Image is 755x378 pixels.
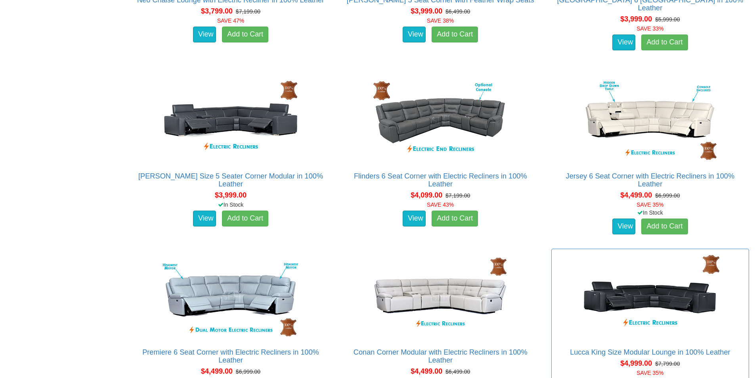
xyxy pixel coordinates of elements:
a: View [403,211,426,226]
a: Lucca King Size Modular Lounge in 100% Leather [570,348,730,356]
span: $3,999.00 [215,191,247,199]
a: Add to Cart [641,35,688,50]
div: In Stock [550,209,751,217]
font: SAVE 35% [636,370,663,376]
img: Flinders 6 Seat Corner with Electric Recliners in 100% Leather [369,77,512,164]
a: Jersey 6 Seat Corner with Electric Recliners in 100% Leather [566,172,735,188]
div: In Stock [130,201,331,209]
a: Add to Cart [222,211,268,226]
a: [PERSON_NAME] Size 5 Seater Corner Modular in 100% Leather [138,172,323,188]
del: $7,799.00 [655,361,680,367]
del: $6,999.00 [236,368,260,375]
img: Conan Corner Modular with Electric Recliners in 100% Leather [369,253,512,340]
a: Flinders 6 Seat Corner with Electric Recliners in 100% Leather [354,172,527,188]
del: $7,199.00 [445,192,470,199]
span: $4,099.00 [411,191,442,199]
del: $6,499.00 [445,8,470,15]
img: Valencia King Size 5 Seater Corner Modular in 100% Leather [159,77,302,164]
del: $6,499.00 [445,368,470,375]
a: Add to Cart [432,211,478,226]
font: SAVE 35% [636,201,663,208]
del: $5,999.00 [655,16,680,23]
span: $3,799.00 [201,7,233,15]
a: View [612,219,635,234]
a: Add to Cart [432,27,478,42]
img: Lucca King Size Modular Lounge in 100% Leather [579,253,721,340]
font: SAVE 33% [636,25,663,32]
span: $4,999.00 [620,359,652,367]
span: $3,999.00 [620,15,652,23]
span: $4,499.00 [411,367,442,375]
a: Add to Cart [222,27,268,42]
a: View [193,211,216,226]
img: Premiere 6 Seat Corner with Electric Recliners in 100% Leather [159,253,302,340]
a: View [193,27,216,42]
del: $7,199.00 [236,8,260,15]
img: Jersey 6 Seat Corner with Electric Recliners in 100% Leather [579,77,721,164]
a: Conan Corner Modular with Electric Recliners in 100% Leather [354,348,528,364]
a: Add to Cart [641,219,688,234]
a: Premiere 6 Seat Corner with Electric Recliners in 100% Leather [142,348,319,364]
span: $3,999.00 [411,7,442,15]
font: SAVE 38% [427,17,454,24]
a: View [612,35,635,50]
del: $6,999.00 [655,192,680,199]
span: $4,499.00 [620,191,652,199]
font: SAVE 47% [217,17,244,24]
a: View [403,27,426,42]
span: $4,499.00 [201,367,233,375]
font: SAVE 43% [427,201,454,208]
